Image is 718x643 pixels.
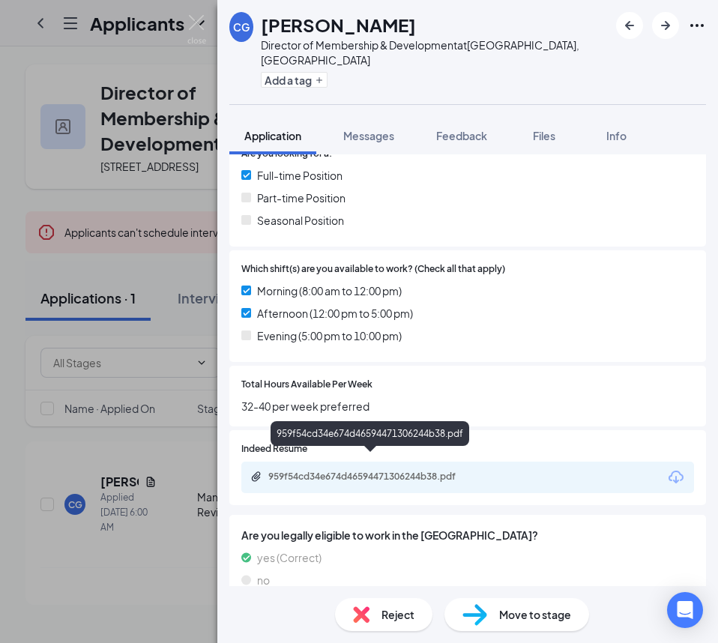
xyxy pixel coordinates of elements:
span: Part-time Position [257,190,346,206]
button: ArrowRight [652,12,679,39]
span: Evening (5:00 pm to 10:00 pm) [257,327,402,344]
svg: ArrowRight [657,16,675,34]
span: Reject [381,606,414,623]
span: Are you legally eligible to work in the [GEOGRAPHIC_DATA]? [241,527,694,543]
span: Seasonal Position [257,212,344,229]
div: 959f54cd34e674d46594471306244b38.pdf [268,471,478,483]
svg: Download [667,468,685,486]
span: Move to stage [499,606,571,623]
span: Indeed Resume [241,442,307,456]
span: no [257,572,270,588]
span: yes (Correct) [257,549,322,566]
span: Feedback [436,129,487,142]
span: Afternoon (12:00 pm to 5:00 pm) [257,305,413,321]
span: Full-time Position [257,167,343,184]
span: Messages [343,129,394,142]
a: Paperclip959f54cd34e674d46594471306244b38.pdf [250,471,493,485]
div: Director of Membership & Development at [GEOGRAPHIC_DATA], [GEOGRAPHIC_DATA] [261,37,609,67]
span: Files [533,129,555,142]
div: CG [233,19,250,34]
h1: [PERSON_NAME] [261,12,416,37]
span: 32-40 per week preferred [241,398,694,414]
span: Are you looking for a: [241,147,332,161]
button: ArrowLeftNew [616,12,643,39]
svg: Ellipses [688,16,706,34]
span: Application [244,129,301,142]
div: 959f54cd34e674d46594471306244b38.pdf [271,421,469,446]
svg: ArrowLeftNew [621,16,639,34]
span: Info [606,129,627,142]
svg: Paperclip [250,471,262,483]
div: Open Intercom Messenger [667,592,703,628]
span: Which shift(s) are you available to work? (Check all that apply) [241,262,505,277]
svg: Plus [315,76,324,85]
span: Morning (8:00 am to 12:00 pm) [257,283,402,299]
button: PlusAdd a tag [261,72,328,88]
span: Total Hours Available Per Week [241,378,372,392]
